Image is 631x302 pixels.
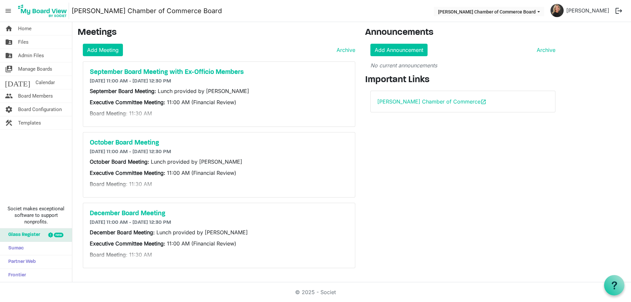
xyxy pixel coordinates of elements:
p: : 11:30 AM [90,251,348,259]
span: Calendar [35,76,55,89]
button: Sherman Chamber of Commerce Board dropdownbutton [434,7,544,16]
p: : 11:30 AM [90,180,348,188]
span: Admin Files [18,49,44,62]
span: Glass Register [5,228,40,242]
strong: Executive Committee Meeting: [90,99,165,105]
span: menu [2,5,14,17]
p: Lunch provided by [PERSON_NAME] [90,87,348,95]
strong: Executive Committee Meeting: [90,170,165,176]
h6: [DATE] 11:00 AM - [DATE] 12:30 PM [90,149,348,155]
a: [PERSON_NAME] Chamber of Commerce Board [72,4,222,17]
span: Board Configuration [18,103,62,116]
span: Manage Boards [18,62,52,76]
a: Add Announcement [370,44,428,56]
span: Home [18,22,32,35]
span: Partner Web [5,255,36,268]
p: 11:00 AM (Financial Review) [90,98,348,106]
span: Board Members [18,89,53,103]
a: September Board Meeting with Ex-Officio Members [90,68,348,76]
h3: Announcements [365,27,561,38]
span: construction [5,116,13,129]
strong: Board Meeting [90,251,126,258]
p: Lunch provided by [PERSON_NAME] [90,228,348,236]
h6: [DATE] 11:00 AM - [DATE] 12:30 PM [90,220,348,226]
img: My Board View Logo [16,3,69,19]
a: Archive [534,46,555,54]
button: logout [612,4,626,18]
span: Frontier [5,269,26,282]
span: [DATE] [5,76,30,89]
a: My Board View Logo [16,3,72,19]
img: WfgB7xUU-pTpzysiyPuerDZWO0TSVYBtnLUbeh_pkJavvnlQxF0dDtG7PE52sL_hrjAiP074YdltlFNJKtt8bw_thumb.png [550,4,564,17]
a: Add Meeting [83,44,123,56]
strong: Board Meeting [90,181,126,187]
span: Sumac [5,242,24,255]
strong: Executive Committee Meeting: [90,240,165,247]
a: October Board Meeting [90,139,348,147]
span: open_in_new [480,99,486,105]
strong: December Board Meeting: [90,229,156,236]
a: Archive [334,46,355,54]
p: : 11:30 AM [90,109,348,117]
span: Societ makes exceptional software to support nonprofits. [3,205,69,225]
span: switch_account [5,62,13,76]
a: [PERSON_NAME] Chamber of Commerceopen_in_new [377,98,486,105]
a: © 2025 - Societ [295,289,336,295]
h6: [DATE] 11:00 AM - [DATE] 12:30 PM [90,78,348,84]
div: new [54,233,63,237]
strong: September Board Meeting: [90,88,158,94]
span: Files [18,35,29,49]
strong: Board Meeting [90,110,126,117]
span: folder_shared [5,49,13,62]
h3: Important Links [365,75,561,86]
span: people [5,89,13,103]
a: December Board Meeting [90,210,348,218]
span: settings [5,103,13,116]
p: 11:00 AM (Financial Review) [90,240,348,247]
span: home [5,22,13,35]
h3: Meetings [78,27,355,38]
span: Templates [18,116,41,129]
a: [PERSON_NAME] [564,4,612,17]
p: Lunch provided by [PERSON_NAME] [90,158,348,166]
span: folder_shared [5,35,13,49]
strong: October Board Meeting: [90,158,151,165]
p: 11:00 AM (Financial Review) [90,169,348,177]
p: No current announcements [370,61,555,69]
